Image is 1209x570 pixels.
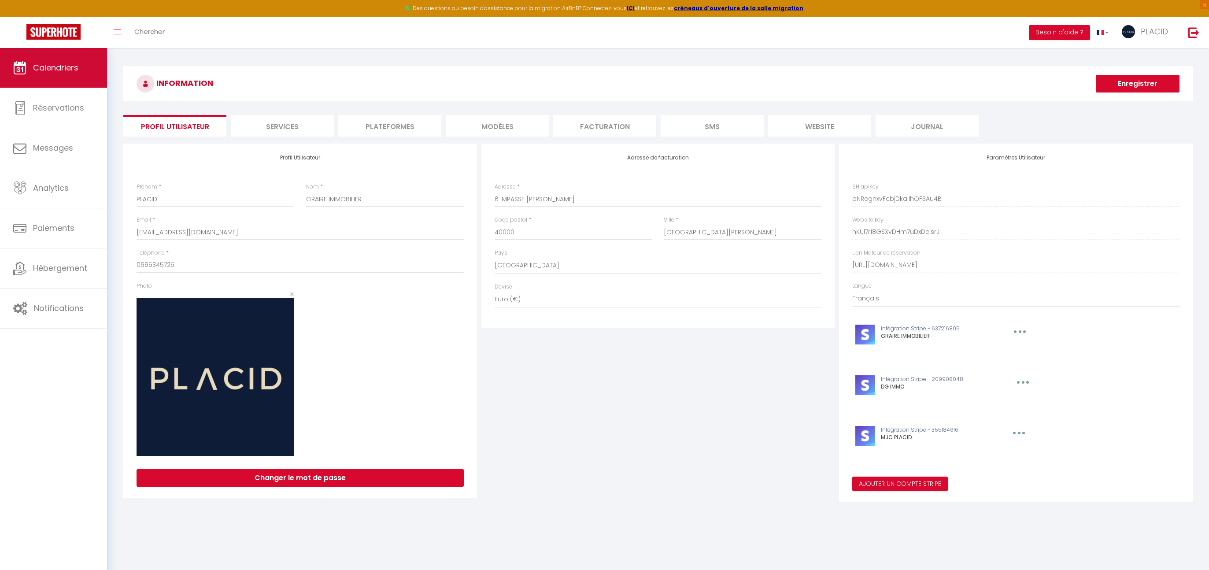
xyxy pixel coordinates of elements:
label: Ville [664,216,674,224]
span: Messages [33,142,73,153]
span: Réservations [33,102,84,113]
a: créneaux d'ouverture de la salle migration [674,4,803,12]
span: PLACID [1141,26,1168,37]
label: Devise [495,283,512,291]
img: logout [1188,27,1199,38]
button: Besoin d'aide ? [1029,25,1090,40]
button: Close [289,290,294,298]
span: MJC PLACID [881,433,912,441]
span: GRAIRE IMMOBILIER [881,332,930,340]
li: Facturation [553,115,656,137]
img: stripe-logo.jpeg [855,426,875,446]
label: Langue [852,282,872,290]
label: Photo [137,282,152,290]
label: SH apiKey [852,183,879,191]
li: website [768,115,871,137]
li: Plateformes [338,115,441,137]
span: Hébergement [33,263,87,274]
h3: INFORMATION [123,66,1193,101]
h4: Profil Utilisateur [137,155,464,161]
li: Services [231,115,334,137]
span: Notifications [34,303,84,314]
label: Website key [852,216,884,224]
li: Profil Utilisateur [123,115,226,137]
img: Super Booking [26,24,81,40]
a: ... PLACID [1115,17,1179,48]
p: Intégration Stripe - 637216805 [881,325,994,333]
li: SMS [661,115,764,137]
span: Calendriers [33,62,78,73]
label: Téléphone [137,249,165,257]
span: × [289,289,294,300]
label: Prénom [137,183,157,191]
img: stripe-logo.jpeg [855,325,875,344]
a: Chercher [128,17,171,48]
label: Adresse [495,183,516,191]
h4: Paramètres Utilisateur [852,155,1179,161]
button: Enregistrer [1096,75,1179,93]
img: 16650611926049.png [137,298,294,456]
span: DG IMMO [881,383,904,390]
label: Code postal [495,216,527,224]
p: Intégration Stripe - 209908048 [881,375,997,384]
li: MODÈLES [446,115,549,137]
span: Paiements [33,222,74,233]
a: ICI [627,4,635,12]
button: Ajouter un compte Stripe [852,477,948,492]
span: Analytics [33,182,69,193]
li: Journal [876,115,979,137]
label: Email [137,216,151,224]
img: stripe-logo.jpeg [855,375,875,395]
label: Nom [306,183,319,191]
label: Lien Moteur de réservation [852,249,921,257]
h4: Adresse de facturation [495,155,822,161]
img: ... [1122,25,1135,38]
label: Pays [495,249,507,257]
p: Intégration Stripe - 355184616 [881,426,992,434]
button: Changer le mot de passe [137,469,464,487]
button: Ouvrir le widget de chat LiveChat [7,4,33,30]
span: Chercher [134,27,165,36]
